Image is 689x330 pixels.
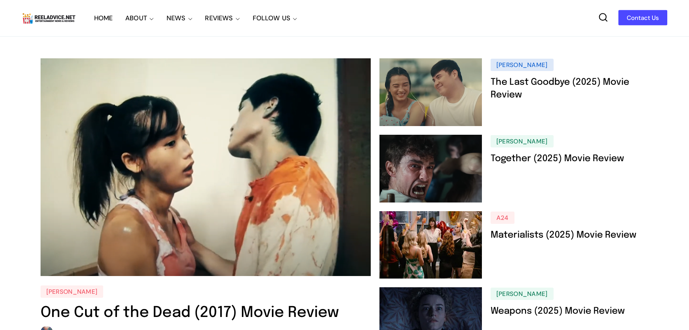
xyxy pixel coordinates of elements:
[379,58,482,126] img: The Last Goodbye (2025) Movie Review
[491,306,625,316] a: Weapons (2025) Movie Review
[41,305,339,321] a: One Cut of the Dead (2017) Movie Review
[491,78,629,100] a: The Last Goodbye (2025) Movie Review
[379,211,482,279] img: Materialists (2025) Movie Review
[379,135,482,202] img: Together (2025) Movie Review
[491,154,624,163] a: Together (2025) Movie Review
[41,285,104,298] a: [PERSON_NAME]
[379,58,491,126] a: The Last Goodbye (2025) Movie Review
[491,59,554,71] a: [PERSON_NAME]
[379,135,491,202] a: Together (2025) Movie Review
[491,135,554,147] a: [PERSON_NAME]
[491,288,554,300] a: [PERSON_NAME]
[22,11,76,25] img: Reel Advice Movie Reviews
[618,10,667,25] a: Contact Us
[41,58,371,276] img: One Cut of the Dead (2017) Movie Review
[491,212,514,224] a: A24
[379,211,491,279] a: Materialists (2025) Movie Review
[491,230,637,240] a: Materialists (2025) Movie Review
